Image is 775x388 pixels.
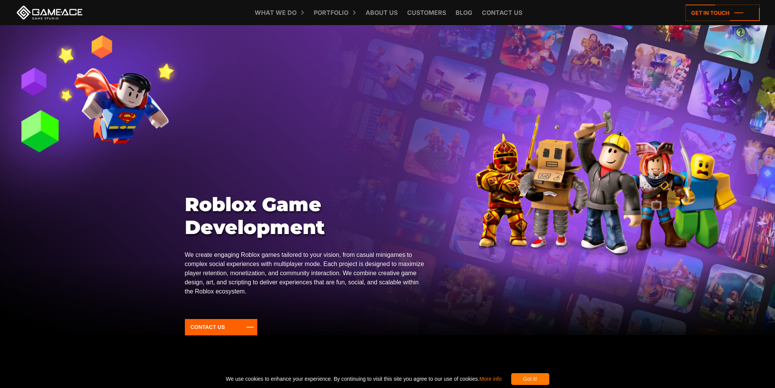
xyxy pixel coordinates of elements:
[185,250,428,296] p: We create engaging Roblox games tailored to your vision, from casual minigames to complex social ...
[226,373,501,385] span: We use cookies to enhance your experience. By continuing to visit this site you agree to our use ...
[479,376,501,382] a: More info
[185,193,428,239] h1: Roblox Game Development
[685,5,760,21] a: Get in touch
[185,319,258,335] a: Contact Us
[511,373,549,385] div: Got it!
